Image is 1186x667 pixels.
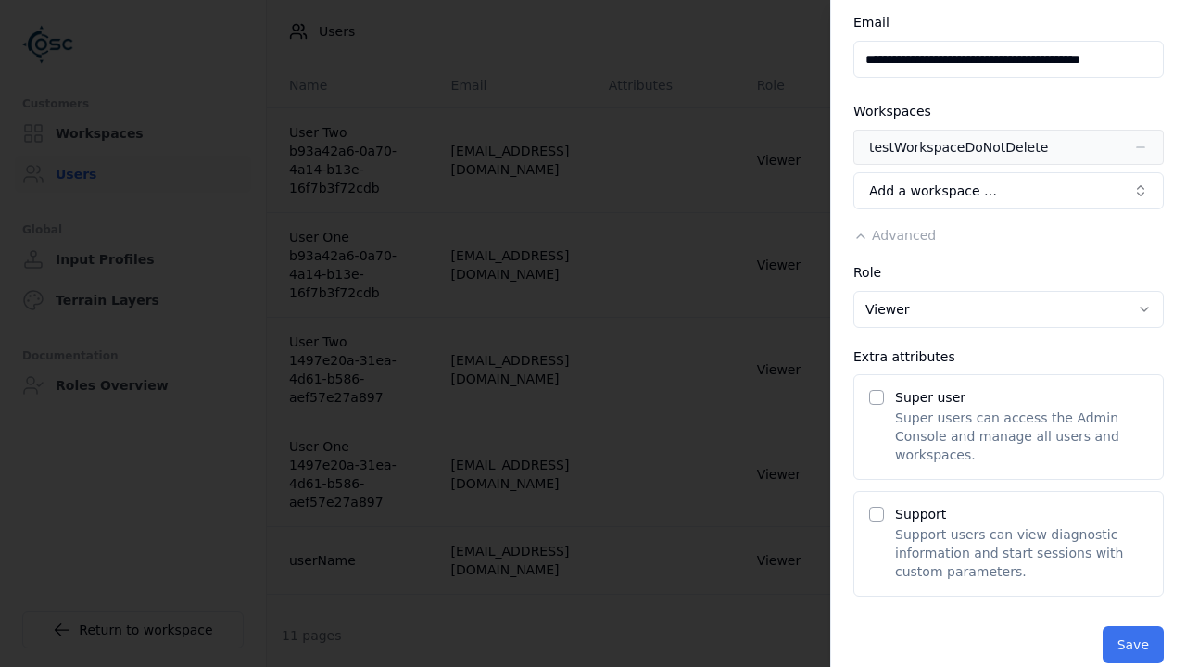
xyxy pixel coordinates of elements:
[872,228,936,243] span: Advanced
[853,15,889,30] label: Email
[1103,626,1164,663] button: Save
[869,182,997,200] span: Add a workspace …
[895,525,1148,581] p: Support users can view diagnostic information and start sessions with custom parameters.
[853,350,1164,363] div: Extra attributes
[853,265,881,280] label: Role
[869,138,1048,157] div: testWorkspaceDoNotDelete
[895,409,1148,464] p: Super users can access the Admin Console and manage all users and workspaces.
[853,226,936,245] button: Advanced
[895,507,946,522] label: Support
[853,104,931,119] label: Workspaces
[895,390,965,405] label: Super user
